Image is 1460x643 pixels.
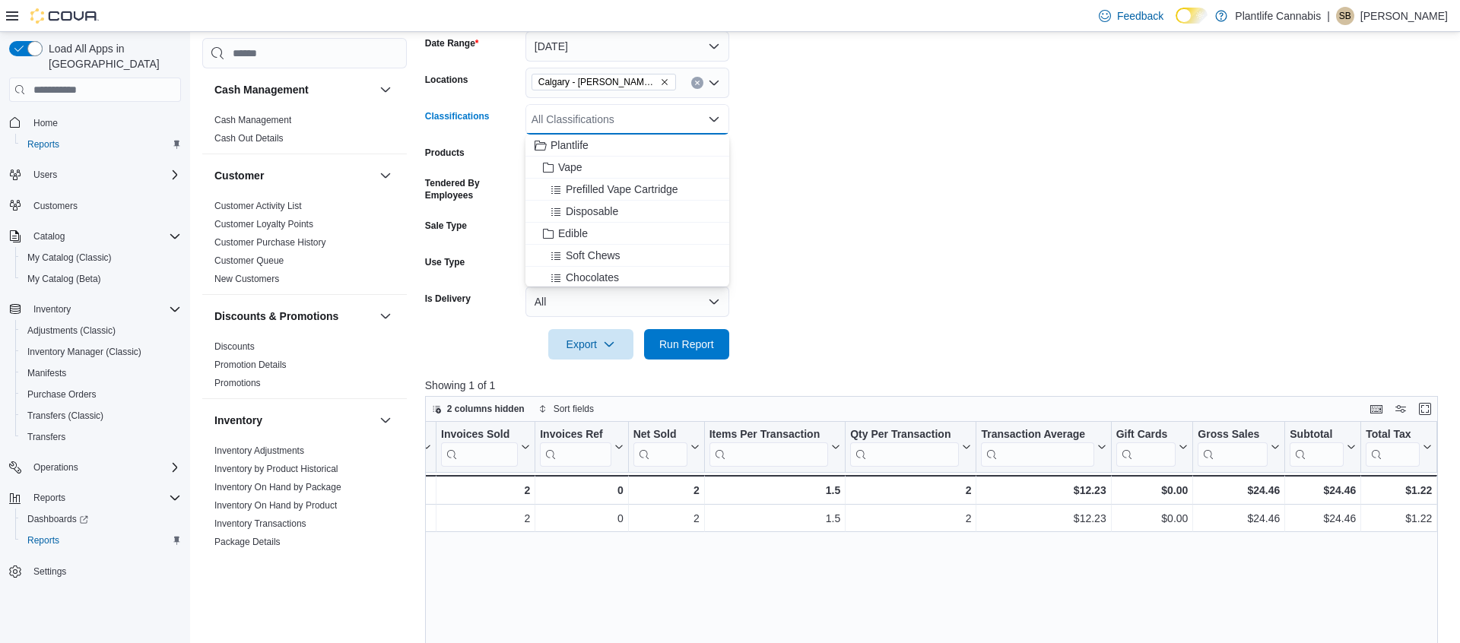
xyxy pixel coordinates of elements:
[3,111,187,133] button: Home
[214,464,338,474] a: Inventory by Product Historical
[214,115,291,125] a: Cash Management
[214,201,302,211] a: Customer Activity List
[1366,481,1432,499] div: $1.22
[21,407,181,425] span: Transfers (Classic)
[441,509,530,527] div: 2
[33,492,65,504] span: Reports
[21,321,122,340] a: Adjustments (Classic)
[27,114,64,132] a: Home
[202,337,407,398] div: Discounts & Promotions
[15,341,187,363] button: Inventory Manager (Classic)
[30,8,99,24] img: Cova
[1198,428,1268,442] div: Gross Sales
[214,481,341,493] span: Inventory On Hand by Package
[633,428,687,442] div: Net Sold
[3,560,187,582] button: Settings
[27,300,181,318] span: Inventory
[27,562,181,581] span: Settings
[9,105,181,622] nav: Complex example
[425,147,465,159] label: Products
[214,200,302,212] span: Customer Activity List
[214,309,338,324] h3: Discounts & Promotions
[691,77,703,89] button: Clear input
[214,219,313,230] a: Customer Loyalty Points
[3,226,187,247] button: Catalog
[214,82,309,97] h3: Cash Management
[43,41,181,71] span: Load All Apps in [GEOGRAPHIC_DATA]
[214,273,279,285] span: New Customers
[15,320,187,341] button: Adjustments (Classic)
[1116,428,1188,467] button: Gift Cards
[850,509,971,527] div: 2
[214,114,291,126] span: Cash Management
[1290,428,1344,467] div: Subtotal
[1290,428,1344,442] div: Subtotal
[27,562,72,581] a: Settings
[214,255,284,266] a: Customer Queue
[214,168,264,183] h3: Customer
[214,413,373,428] button: Inventory
[1198,428,1268,467] div: Gross Sales
[376,166,395,185] button: Customer
[425,220,467,232] label: Sale Type
[27,534,59,546] span: Reports
[214,445,304,457] span: Inventory Adjustments
[15,247,187,268] button: My Catalog (Classic)
[27,489,181,507] span: Reports
[15,268,187,290] button: My Catalog (Beta)
[214,132,284,144] span: Cash Out Details
[21,531,181,550] span: Reports
[1336,7,1354,25] div: Samantha Berting
[214,236,326,249] span: Customer Purchase History
[21,428,181,446] span: Transfers
[21,531,65,550] a: Reports
[1366,428,1432,467] button: Total Tax
[376,411,395,429] button: Inventory
[3,299,187,320] button: Inventory
[21,364,181,382] span: Manifests
[425,74,468,86] label: Locations
[981,428,1106,467] button: Transaction Average
[214,518,306,530] span: Inventory Transactions
[214,168,373,183] button: Customer
[21,428,71,446] a: Transfers
[558,226,588,241] span: Edible
[709,509,841,527] div: 1.5
[1093,1,1170,31] a: Feedback
[27,273,101,285] span: My Catalog (Beta)
[538,74,657,90] span: Calgary - [PERSON_NAME] Regional
[659,337,714,352] span: Run Report
[33,117,58,129] span: Home
[33,461,78,474] span: Operations
[21,385,103,404] a: Purchase Orders
[1366,509,1432,527] div: $1.22
[850,481,971,499] div: 2
[21,407,109,425] a: Transfers (Classic)
[33,303,71,315] span: Inventory
[214,360,287,370] a: Promotion Details
[447,403,525,415] span: 2 columns hidden
[21,321,181,340] span: Adjustments (Classic)
[1116,428,1176,467] div: Gift Card Sales
[15,508,187,530] a: Dashboards
[27,138,59,150] span: Reports
[214,359,287,371] span: Promotion Details
[3,164,187,185] button: Users
[21,343,148,361] a: Inventory Manager (Classic)
[525,245,729,267] button: Soft Chews
[525,135,729,157] button: Plantlife
[981,428,1093,442] div: Transaction Average
[21,135,65,154] a: Reports
[633,428,699,467] button: Net Sold
[1416,400,1434,418] button: Enter fullscreen
[1366,428,1420,442] div: Total Tax
[21,343,181,361] span: Inventory Manager (Classic)
[532,400,600,418] button: Sort fields
[311,509,431,527] div: [PERSON_NAME]
[540,428,611,442] div: Invoices Ref
[27,196,181,215] span: Customers
[1117,8,1163,24] span: Feedback
[214,499,337,512] span: Inventory On Hand by Product
[525,287,729,317] button: All
[708,77,720,89] button: Open list of options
